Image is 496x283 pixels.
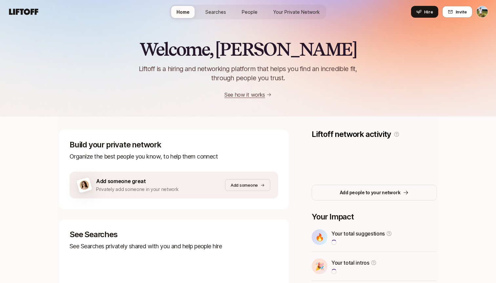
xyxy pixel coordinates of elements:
[225,179,270,191] button: Add someone
[312,130,391,139] p: Liftoff network activity
[411,6,438,18] button: Hire
[70,152,278,161] p: Organize the best people you know, to help them connect
[70,140,278,149] p: Build your private network
[79,179,90,191] img: add-someone-great-cta-avatar.png
[268,6,325,18] a: Your Private Network
[139,39,357,59] h2: Welcome, [PERSON_NAME]
[331,258,369,267] p: Your total intros
[477,6,488,17] img: Tyler Kieft
[424,9,433,15] span: Hire
[96,177,179,185] p: Add someone great
[171,6,195,18] a: Home
[96,185,179,193] p: Privately add someone in your network
[456,9,467,15] span: Invite
[70,242,278,251] p: See Searches privately shared with you and help people hire
[224,91,265,98] a: See how it works
[442,6,472,18] button: Invite
[312,258,327,274] div: 🎉
[476,6,488,18] button: Tyler Kieft
[273,9,320,15] span: Your Private Network
[312,185,437,200] button: Add people to your network
[205,9,226,15] span: Searches
[340,189,401,197] p: Add people to your network
[242,9,258,15] span: People
[312,212,437,221] p: Your Impact
[231,182,258,188] p: Add someone
[70,230,278,239] p: See Searches
[331,229,385,238] p: Your total suggestions
[312,229,327,245] div: 🔥
[131,64,365,83] p: Liftoff is a hiring and networking platform that helps you find an incredible fit, through people...
[176,9,190,15] span: Home
[200,6,231,18] a: Searches
[237,6,263,18] a: People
